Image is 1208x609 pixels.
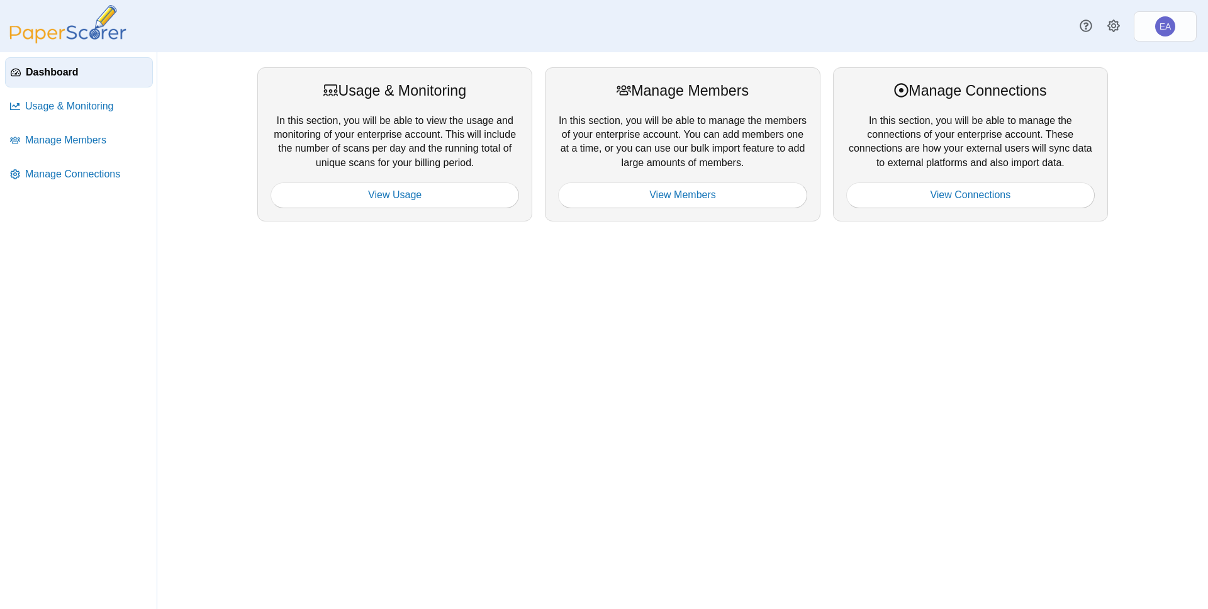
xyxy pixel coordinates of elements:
[5,125,153,155] a: Manage Members
[271,182,519,208] a: View Usage
[25,167,148,181] span: Manage Connections
[1155,16,1175,36] span: Enterprise Admin 1
[558,81,807,101] div: Manage Members
[25,133,148,147] span: Manage Members
[257,67,532,221] div: In this section, you will be able to view the usage and monitoring of your enterprise account. Th...
[5,35,131,45] a: PaperScorer
[5,57,153,87] a: Dashboard
[846,81,1095,101] div: Manage Connections
[846,182,1095,208] a: View Connections
[1160,22,1172,31] span: Enterprise Admin 1
[545,67,820,221] div: In this section, you will be able to manage the members of your enterprise account. You can add m...
[558,182,807,208] a: View Members
[5,5,131,43] img: PaperScorer
[1134,11,1197,42] a: Enterprise Admin 1
[5,91,153,121] a: Usage & Monitoring
[271,81,519,101] div: Usage & Monitoring
[833,67,1108,221] div: In this section, you will be able to manage the connections of your enterprise account. These con...
[26,65,147,79] span: Dashboard
[25,99,148,113] span: Usage & Monitoring
[5,159,153,189] a: Manage Connections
